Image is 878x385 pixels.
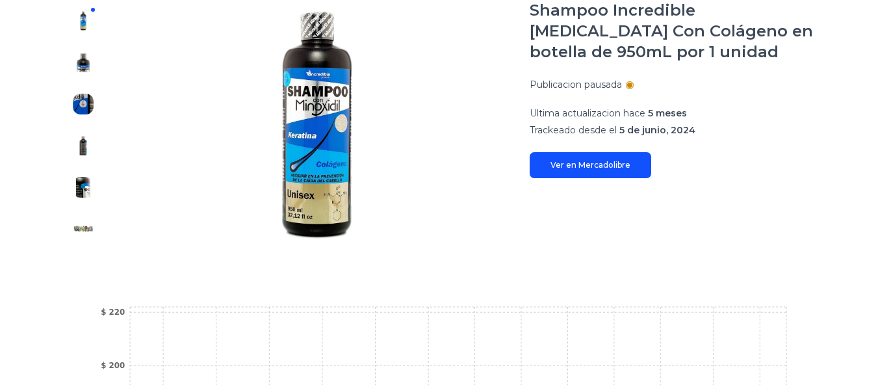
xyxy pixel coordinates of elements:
[619,124,695,136] span: 5 de junio, 2024
[73,135,94,156] img: Shampoo Incredible Minoxidil Con Colágeno en botella de 950mL por 1 unidad
[73,52,94,73] img: Shampoo Incredible Minoxidil Con Colágeno en botella de 950mL por 1 unidad
[73,94,94,114] img: Shampoo Incredible Minoxidil Con Colágeno en botella de 950mL por 1 unidad
[73,177,94,198] img: Shampoo Incredible Minoxidil Con Colágeno en botella de 950mL por 1 unidad
[101,361,125,370] tspan: $ 200
[73,10,94,31] img: Shampoo Incredible Minoxidil Con Colágeno en botella de 950mL por 1 unidad
[530,152,651,178] a: Ver en Mercadolibre
[648,107,687,119] span: 5 meses
[530,78,622,91] p: Publicacion pausada
[101,308,125,317] tspan: $ 220
[530,107,645,119] span: Ultima actualizacion hace
[73,219,94,239] img: Shampoo Incredible Minoxidil Con Colágeno en botella de 950mL por 1 unidad
[530,124,617,136] span: Trackeado desde el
